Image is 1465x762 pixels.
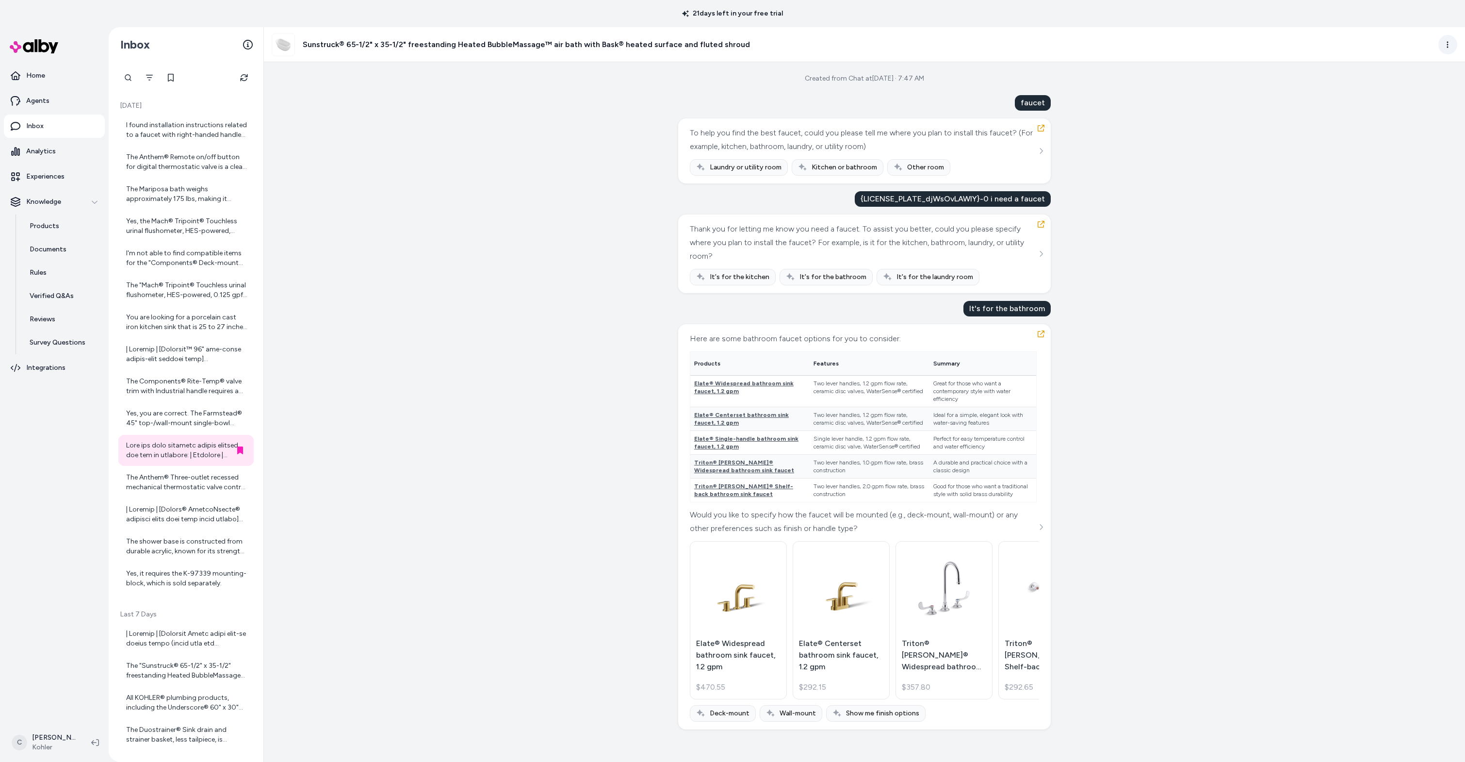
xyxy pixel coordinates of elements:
div: faucet [1015,95,1051,111]
span: Show me finish options [846,709,919,718]
p: Elate® Centerset bathroom sink faucet, 1.2 gpm [799,638,883,673]
span: Other room [907,163,944,172]
p: Triton® [PERSON_NAME]® Shelf-back bathroom sink faucet [1005,638,1089,673]
a: Triton® Bowe® Widespread bathroom sink faucetTriton® [PERSON_NAME]® Widespread bathroom sink fauc... [895,541,993,699]
div: Yes, you are correct. The Farmstead® 45" top-/wall-mount single-bowl workstation farmhouse kitche... [126,409,248,428]
span: It's for the kitchen [710,272,769,282]
span: $357.80 [902,681,930,693]
a: | Loremip | [Dolorsit™ 96" ame-conse adipis-elit seddoei temp](incid://utl.etdolo.mag/al/enimadm-... [118,339,254,370]
a: Agents [4,89,105,113]
p: Documents [30,245,66,254]
a: Products [20,215,105,238]
img: Triton® Bowe® Shelf-back bathroom sink faucet [1005,558,1089,622]
p: Triton® [PERSON_NAME]® Widespread bathroom sink faucet [902,638,986,673]
div: The Anthem® Remote on/off button for digital thermostatic valve is a clean, minimalist remote con... [126,152,248,172]
img: alby Logo [10,39,58,53]
button: See more [1035,248,1047,260]
img: Triton® Bowe® Widespread bathroom sink faucet [902,558,986,622]
a: | Loremip | [Dolors® AmetcoNsecte® adipisci elits doei temp incid utlabo](etdol://mag.aliqua.eni/... [118,499,254,530]
a: Elate® Widespread bathroom sink faucet, 1.2 gpmElate® Widespread bathroom sink faucet, 1.2 gpm$47... [690,541,787,699]
p: [DATE] [118,101,254,111]
a: | Loremip | [Dolorsit Ametc adipi elit-se doeius tempo (incid utla etd magnaali)](enima://min.ven... [118,623,254,654]
button: Refresh [234,68,254,87]
a: Documents [20,238,105,261]
a: You are looking for a porcelain cast iron kitchen sink that is 25 to 27 inches wide. To help narr... [118,307,254,338]
div: | Loremip | [Dolorsit Ametc adipi elit-se doeius tempo (incid utla etd magnaali)](enima://min.ven... [126,629,248,648]
a: The Duostrainer® Sink drain and strainer basket, less tailpiece, is designed for sink installatio... [118,719,254,750]
p: Verified Q&As [30,291,74,301]
p: Inbox [26,121,44,131]
img: zac06688_rgb [272,33,294,56]
p: Products [30,221,59,231]
p: Elate® Widespread bathroom sink faucet, 1.2 gpm [696,638,781,673]
a: Inbox [4,115,105,138]
div: Yes, the Mach® Tripoint® Touchless urinal flushometer, HES-powered, 0.125 gpf is designed for a 3... [126,216,248,236]
span: $292.65 [1005,681,1033,693]
div: Would you like to specify how the faucet will be mounted (e.g., deck-mount, wall-mount) or any ot... [690,508,1037,535]
div: The "Sunstruck® 65-1/2" x 35-1/2" freestanding Heated BubbleMassage™ air bath with Bask® heated s... [126,661,248,680]
span: Laundry or utility room [710,163,781,172]
a: I'm not able to find compatible items for the "Components® Deck-mount pot filler" specifically fo... [118,243,254,274]
span: $470.55 [696,681,725,693]
div: | Loremip | [Dolors® AmetcoNsecte® adipisci elits doei temp incid utlabo](etdol://mag.aliqua.eni/... [126,505,248,524]
td: Two lever handles, 1.0 gpm flow rate, brass construction [810,455,929,479]
td: Two lever handles, 1.2 gpm flow rate, ceramic disc valves, WaterSense® certified [810,407,929,431]
a: The Anthem® Remote on/off button for digital thermostatic valve is a clean, minimalist remote con... [118,147,254,178]
p: Experiences [26,172,65,182]
p: Knowledge [26,197,61,207]
td: Good for those who want a traditional style with solid brass durability [929,479,1036,502]
a: Yes, it requires the K-97339 mounting-block, which is sold separately. [118,563,254,594]
span: Deck-mount [710,709,749,718]
th: Summary [929,352,1036,376]
p: Agents [26,96,49,106]
div: I'm not able to find compatible items for the "Components® Deck-mount pot filler" specifically fo... [126,248,248,268]
button: C[PERSON_NAME]Kohler [6,727,83,758]
div: The Mariposa bath weighs approximately 175 lbs, making it manageable for installation. [126,184,248,204]
div: Created from Chat at [DATE] · 7:47 AM [805,74,924,83]
p: Reviews [30,315,55,324]
a: Analytics [4,140,105,163]
div: Lore ips dolo sitametc adipis elitsed doe tem in utlabore: | Etdolore | Magnaali | Enimadm | |---... [126,441,248,460]
a: Integrations [4,356,105,380]
span: Triton® [PERSON_NAME]® Widespread bathroom sink faucet [694,459,794,474]
a: Lore ips dolo sitametc adipis elitsed doe tem in utlabore: | Etdolore | Magnaali | Enimadm | |---... [118,435,254,466]
div: The Duostrainer® Sink drain and strainer basket, less tailpiece, is designed for sink installatio... [126,725,248,745]
td: Great for those who want a contemporary style with water efficiency [929,376,1036,407]
a: The Components® Rite-Temp® valve trim with Industrial handle requires a valve to complete install... [118,371,254,402]
p: Last 7 Days [118,610,254,619]
td: Two lever handles, 2.0 gpm flow rate, brass construction [810,479,929,502]
a: Triton® Bowe® Shelf-back bathroom sink faucetTriton® [PERSON_NAME]® Shelf-back bathroom sink fauc... [998,541,1095,699]
a: The "Mach® Tripoint® Touchless urinal flushometer, HES-powered, 0.125 gpf K-10UH00D20-CP" has a w... [118,275,254,306]
div: It's for the bathroom [963,301,1051,316]
div: Here are some bathroom faucet options for you to consider: [690,332,1037,346]
div: Yes, it requires the K-97339 mounting-block, which is sold separately. [126,569,248,588]
div: The Anthem® Three-outlet recessed mechanical thermostatic valve control allows you to control thr... [126,473,248,492]
p: Rules [30,268,47,278]
td: Ideal for a simple, elegant look with water-saving features [929,407,1036,431]
p: Home [26,71,45,81]
th: Features [810,352,929,376]
a: The Anthem® Three-outlet recessed mechanical thermostatic valve control allows you to control thr... [118,467,254,498]
div: The shower base is constructed from durable acrylic, known for its strength and resistance to chi... [126,537,248,556]
button: Knowledge [4,190,105,214]
p: Analytics [26,147,56,156]
span: Elate® Widespread bathroom sink faucet, 1.2 gpm [694,380,794,395]
div: To help you find the best faucet, could you please tell me where you plan to install this faucet?... [690,126,1037,153]
h2: Inbox [120,37,150,52]
p: Survey Questions [30,338,85,348]
div: I found installation instructions related to a faucet with right-handed handle orientation, but i... [126,120,248,140]
span: Wall-mount [780,709,816,718]
div: The Components® Rite-Temp® valve trim with Industrial handle requires a valve to complete install... [126,377,248,396]
td: Two lever handles, 1.2 gpm flow rate, ceramic disc valves, WaterSense® certified [810,376,929,407]
a: All KOHLER® plumbing products, including the Underscore® 60" x 30" alcove bath right drain, come ... [118,687,254,718]
span: Elate® Centerset bathroom sink faucet, 1.2 gpm [694,412,789,426]
span: Elate® Single-handle bathroom sink faucet, 1.2 gpm [694,435,798,450]
div: The "Mach® Tripoint® Touchless urinal flushometer, HES-powered, 0.125 gpf K-10UH00D20-CP" has a w... [126,281,248,300]
div: {LICENSE_PLATE_djWsOvLAWIY}-0 i need a faucet [855,191,1051,207]
a: The shower base is constructed from durable acrylic, known for its strength and resistance to chi... [118,531,254,562]
a: Home [4,64,105,87]
span: Kohler [32,743,76,752]
img: Elate® Widespread bathroom sink faucet, 1.2 gpm [696,558,781,622]
p: Integrations [26,363,65,373]
a: Verified Q&As [20,284,105,308]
